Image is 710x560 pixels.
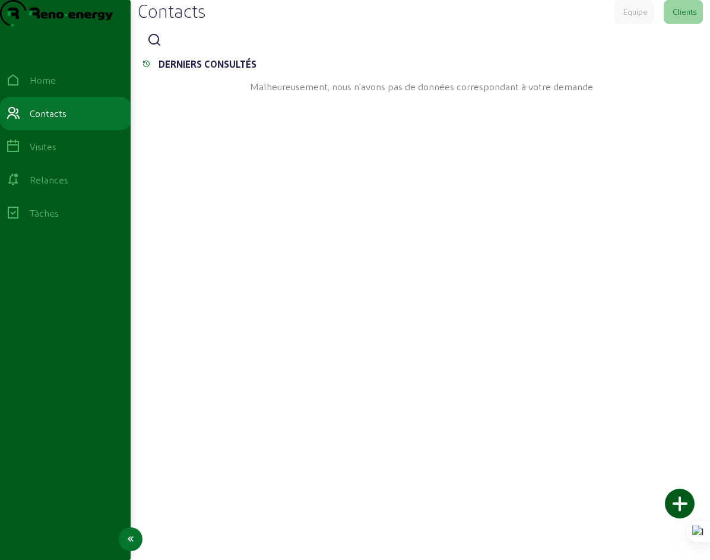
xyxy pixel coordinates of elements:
[30,73,56,87] div: Home
[673,7,696,17] div: Clients
[30,206,59,220] div: Tâches
[30,140,56,154] div: Visites
[623,7,648,17] div: Equipe
[30,173,68,187] div: Relances
[250,80,593,94] span: Malheureusement, nous n'avons pas de données correspondant à votre demande
[159,57,256,71] div: DERNIERS CONSULTÉS
[30,106,66,121] div: Contacts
